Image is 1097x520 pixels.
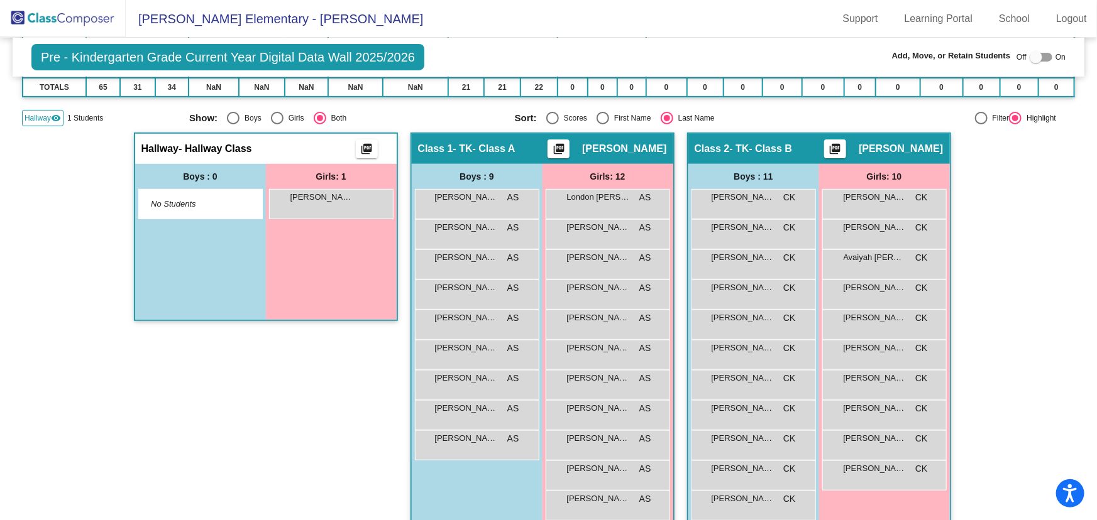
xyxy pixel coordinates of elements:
span: [PERSON_NAME] [844,221,907,234]
a: Support [833,9,888,29]
span: [PERSON_NAME] [567,281,630,294]
span: Off [1017,51,1027,63]
span: [PERSON_NAME] [712,251,775,264]
span: AS [639,342,651,355]
span: [PERSON_NAME] [712,221,775,234]
span: Sort: [515,112,537,124]
button: Print Students Details [548,139,570,158]
span: [PERSON_NAME] [567,221,630,234]
span: CK [783,372,795,385]
span: AS [507,432,519,445]
td: NaN [383,78,448,97]
td: 0 [876,78,920,97]
td: 0 [802,78,844,97]
span: AS [639,372,651,385]
span: [PERSON_NAME] [567,462,630,475]
span: [PERSON_NAME] [712,372,775,384]
a: School [989,9,1040,29]
td: 0 [763,78,802,97]
span: [PERSON_NAME] [PERSON_NAME] [712,191,775,203]
span: [PERSON_NAME] [PERSON_NAME] [435,372,498,384]
span: AS [507,342,519,355]
td: 0 [1000,78,1039,97]
td: 0 [687,78,724,97]
td: 31 [120,78,155,97]
mat-icon: picture_as_pdf [828,143,843,160]
span: Add, Move, or Retain Students [892,50,1011,62]
span: AS [639,462,651,475]
span: [PERSON_NAME] [435,311,498,324]
td: 21 [484,78,521,97]
div: Boys : 11 [688,164,819,189]
div: Girls: 1 [266,164,397,189]
span: [PERSON_NAME] [567,251,630,264]
span: Show: [189,112,218,124]
span: No Students [151,198,229,210]
span: [PERSON_NAME] [844,372,907,384]
span: [PERSON_NAME] [567,432,630,445]
span: [PERSON_NAME] [435,432,498,445]
span: CK [915,191,927,204]
mat-icon: picture_as_pdf [359,143,374,160]
span: [PERSON_NAME] [712,492,775,505]
span: CK [783,311,795,325]
mat-radio-group: Select an option [189,112,505,124]
td: NaN [328,78,383,97]
span: CK [915,342,927,355]
button: Print Students Details [824,139,846,158]
span: CK [783,492,795,506]
span: London [PERSON_NAME] [567,191,630,203]
span: AS [507,191,519,204]
span: AS [639,191,651,204]
td: 0 [617,78,646,97]
td: 0 [646,78,687,97]
td: 0 [1039,78,1074,97]
span: [PERSON_NAME] [844,311,907,324]
span: CK [783,221,795,234]
span: AS [639,432,651,445]
div: Girls: 10 [819,164,950,189]
span: CK [783,191,795,204]
td: 0 [588,78,617,97]
span: - Hallway Class [179,143,252,155]
span: On [1056,51,1066,63]
div: Boys : 9 [412,164,543,189]
span: AS [507,281,519,295]
span: [PERSON_NAME] [712,281,775,294]
div: Scores [559,112,587,124]
span: Avaiyah [PERSON_NAME] [844,251,907,264]
div: Girls: 12 [543,164,673,189]
span: [PERSON_NAME] [844,462,907,475]
span: [PERSON_NAME] [435,221,498,234]
span: CK [915,221,927,234]
span: [PERSON_NAME] [567,342,630,354]
td: TOTALS [23,78,86,97]
span: CK [783,342,795,355]
span: [PERSON_NAME] [712,311,775,324]
span: Class 2 [695,143,730,155]
span: - TK- Class A [453,143,515,155]
span: [PERSON_NAME]-Uti [567,492,630,505]
div: Filter [988,112,1010,124]
span: Class 1 [418,143,453,155]
td: 0 [844,78,876,97]
span: AS [639,281,651,295]
span: [PERSON_NAME] [712,402,775,414]
td: 0 [920,78,963,97]
span: [PERSON_NAME] [435,281,498,294]
span: CK [783,432,795,445]
span: [PERSON_NAME] Elementary - [PERSON_NAME] [126,9,423,29]
span: AS [639,492,651,506]
span: CK [915,311,927,325]
td: 0 [558,78,588,97]
div: Boys : 0 [135,164,266,189]
a: Learning Portal [895,9,983,29]
span: CK [783,251,795,264]
td: 0 [963,78,1000,97]
td: 65 [86,78,120,97]
span: [PERSON_NAME] [582,143,666,155]
span: [PERSON_NAME] [844,432,907,445]
span: Hallway [25,112,51,124]
div: Girls [284,112,304,124]
mat-icon: picture_as_pdf [551,143,566,160]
